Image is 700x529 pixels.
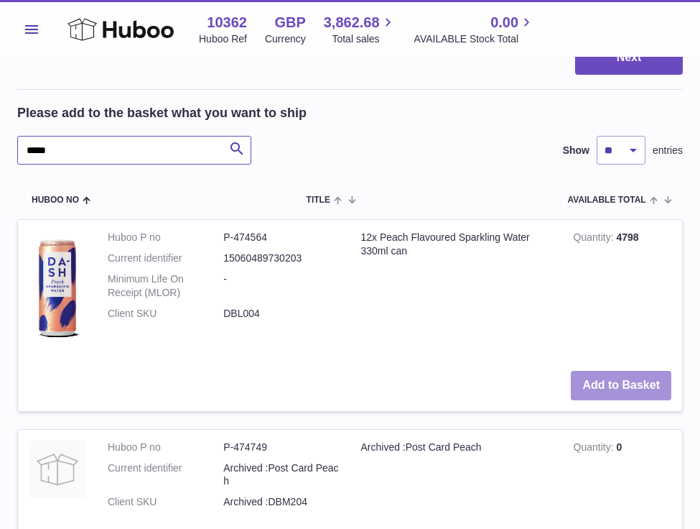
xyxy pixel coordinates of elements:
button: Next [575,41,683,75]
dt: Client SKU [108,495,223,509]
span: 0.00 [490,13,518,32]
dt: Huboo P no [108,231,223,244]
img: Archived :Post Card Peach [29,441,86,498]
label: Show [563,144,589,157]
dt: Current identifier [108,252,223,265]
td: 0 [563,430,683,528]
button: Add to Basket [571,371,671,400]
dt: Huboo P no [108,441,223,454]
span: AVAILABLE Total [568,195,646,205]
dd: P-474749 [223,441,339,454]
td: 4798 [563,220,683,360]
dd: DBL004 [223,307,339,321]
span: 3,862.68 [324,13,380,32]
div: Huboo Ref [199,32,247,46]
dt: Client SKU [108,307,223,321]
dd: - [223,272,339,300]
strong: Quantity [574,441,617,456]
span: AVAILABLE Stock Total [414,32,536,46]
span: Huboo no [32,195,79,205]
span: entries [653,144,683,157]
a: 3,862.68 Total sales [324,13,396,46]
span: Title [307,195,330,205]
a: 0.00 AVAILABLE Stock Total [414,13,536,46]
strong: Quantity [574,231,617,247]
h2: Please add to the basket what you want to ship [17,104,307,121]
dd: 15060489730203 [223,252,339,265]
dd: Archived :DBM204 [223,495,339,509]
td: 12x Peach Flavoured Sparkling Water 330ml can [350,220,563,360]
dd: Archived :Post Card Peach [223,461,339,489]
strong: 10362 [207,13,247,32]
dd: P-474564 [223,231,339,244]
strong: GBP [274,13,305,32]
dt: Current identifier [108,461,223,489]
div: Currency [265,32,306,46]
td: Archived :Post Card Peach [350,430,563,528]
dt: Minimum Life On Receipt (MLOR) [108,272,223,300]
span: Total sales [332,32,396,46]
img: 12x Peach Flavoured Sparkling Water 330ml can [29,231,86,346]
